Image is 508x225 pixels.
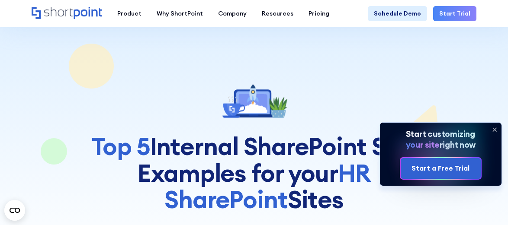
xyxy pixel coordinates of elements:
a: Product [110,6,149,21]
button: Open CMP widget [4,200,25,221]
h1: Internal SharePoint Site Examples for your Sites [84,133,424,213]
iframe: Chat Widget [465,184,508,225]
a: Pricing [301,6,337,21]
a: Start a Free Trial [401,158,480,179]
div: Resources [262,9,293,18]
a: Schedule Demo [368,6,427,21]
div: Pricing [309,9,329,18]
div: Start a Free Trial [412,163,469,174]
div: Why ShortPoint [157,9,203,18]
span: HR SharePoint [164,158,370,215]
a: Why ShortPoint [149,6,211,21]
div: Product [117,9,141,18]
span: Top 5 [92,131,150,162]
a: Home [32,7,102,20]
a: Company [211,6,254,21]
a: Resources [254,6,301,21]
div: Company [218,9,247,18]
a: Start Trial [433,6,476,21]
